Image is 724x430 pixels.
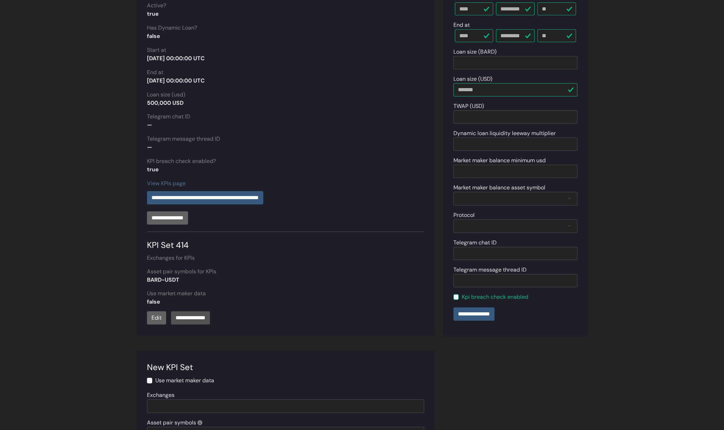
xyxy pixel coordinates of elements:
label: Start at [147,46,166,54]
div: New KPI Set [147,361,424,374]
label: Loan size (USD) [453,75,492,83]
label: Telegram message thread ID [147,135,220,143]
label: Kpi breach check enabled [462,293,528,301]
a: Edit [147,311,166,325]
label: Exchanges [147,391,174,399]
label: End at [147,68,163,77]
label: Has Dynamic Loan? [147,24,197,32]
label: Protocol [453,211,475,219]
label: Telegram message thread ID [453,266,527,274]
label: Use market maker data [155,376,214,385]
label: KPI breach check enabled? [147,157,216,165]
label: Asset pair symbols for KPIs [147,267,216,276]
strong: true [147,166,159,173]
strong: false [147,298,160,305]
label: Use market maker data [147,289,206,298]
a: View KPIs page [147,180,186,187]
label: End at [453,21,470,29]
label: TWAP (USD) [453,102,484,110]
label: Market maker balance asset symbol [453,183,545,192]
strong: BARD-USDT [147,276,179,283]
label: Asset pair symbols [147,419,202,427]
label: Loan size (BARD) [453,48,497,56]
label: Telegram chat ID [147,112,190,121]
strong: false [147,32,160,40]
label: Exchanges for KPIs [147,254,195,262]
label: Loan size (usd) [147,91,185,99]
label: Market maker balance minimum usd [453,156,546,165]
strong: 500,000 USD [147,99,184,107]
strong: — [147,143,152,151]
strong: true [147,10,159,17]
div: KPI Set 414 [147,232,424,251]
strong: — [147,121,152,128]
strong: [DATE] 00:00:00 UTC [147,77,205,84]
label: Active? [147,1,166,10]
label: Telegram chat ID [453,239,497,247]
label: Dynamic loan liquidity leeway multiplier [453,129,556,138]
strong: [DATE] 00:00:00 UTC [147,55,205,62]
